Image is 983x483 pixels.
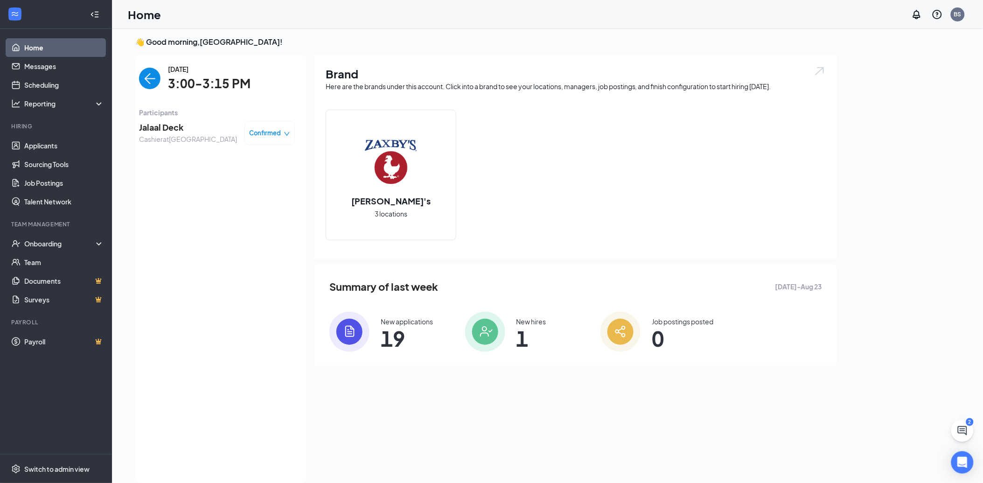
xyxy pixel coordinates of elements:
[814,66,826,77] img: open.6027fd2a22e1237b5b06.svg
[11,318,102,326] div: Payroll
[24,76,104,94] a: Scheduling
[652,330,713,347] span: 0
[24,38,104,57] a: Home
[381,317,433,326] div: New applications
[329,312,369,352] img: icon
[24,192,104,211] a: Talent Network
[168,74,251,93] span: 3:00-3:15 PM
[139,134,237,144] span: Cashier at [GEOGRAPHIC_DATA]
[168,64,251,74] span: [DATE]
[465,312,505,352] img: icon
[24,464,90,474] div: Switch to admin view
[11,122,102,130] div: Hiring
[24,155,104,174] a: Sourcing Tools
[652,317,713,326] div: Job postings posted
[775,281,822,292] span: [DATE] - Aug 23
[911,9,922,20] svg: Notifications
[24,239,96,248] div: Onboarding
[24,174,104,192] a: Job Postings
[24,99,105,108] div: Reporting
[600,312,641,352] img: icon
[10,9,20,19] svg: WorkstreamLogo
[516,330,546,347] span: 1
[957,425,968,436] svg: ChatActive
[932,9,943,20] svg: QuestionInfo
[516,317,546,326] div: New hires
[24,332,104,351] a: PayrollCrown
[954,10,962,18] div: BS
[11,239,21,248] svg: UserCheck
[24,253,104,272] a: Team
[139,68,160,89] button: back-button
[11,464,21,474] svg: Settings
[326,82,826,91] div: Here are the brands under this account. Click into a brand to see your locations, managers, job p...
[250,128,281,138] span: Confirmed
[375,209,407,219] span: 3 locations
[24,290,104,309] a: SurveysCrown
[342,195,440,207] h2: [PERSON_NAME]'s
[11,220,102,228] div: Team Management
[139,121,237,134] span: Jalaal Deck
[381,330,433,347] span: 19
[11,99,21,108] svg: Analysis
[24,57,104,76] a: Messages
[329,279,438,295] span: Summary of last week
[90,10,99,19] svg: Collapse
[284,131,290,137] span: down
[966,418,974,426] div: 2
[951,420,974,442] button: ChatActive
[24,136,104,155] a: Applicants
[128,7,161,22] h1: Home
[135,37,837,47] h3: 👋 Good morning, [GEOGRAPHIC_DATA] !
[951,451,974,474] div: Open Intercom Messenger
[326,66,826,82] h1: Brand
[361,132,421,191] img: Zaxby's
[24,272,104,290] a: DocumentsCrown
[139,107,295,118] span: Participants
